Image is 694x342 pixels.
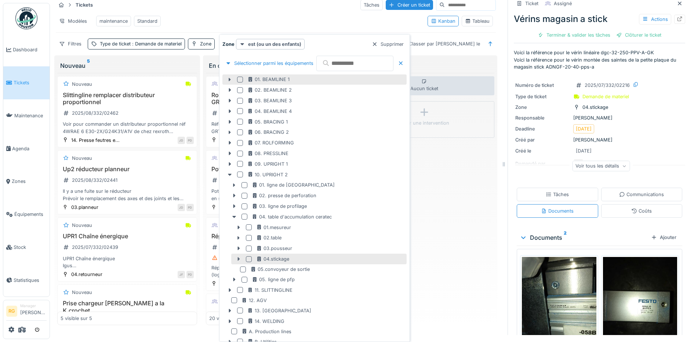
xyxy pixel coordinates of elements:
[186,137,194,144] div: PD
[515,104,570,111] div: Zone
[613,30,664,40] div: Clôturer le ticket
[515,82,570,89] div: Numéro de ticket
[406,38,483,49] div: Classer par [PERSON_NAME] le
[61,188,194,202] div: Il y a une fuite sur le réducteur Prévoir le remplacement des axes et des joints et les supports ...
[61,300,194,314] h3: Prise chargeur [PERSON_NAME] a la K.crochet
[72,110,119,117] div: 2025/08/332/02462
[247,161,288,168] div: 09. UPRIGHT 1
[61,233,194,240] h3: UPR1 Chaîne énergique
[6,306,17,317] li: RG
[241,328,291,335] div: A. Production lines
[73,1,96,8] strong: Tickets
[61,166,194,173] h3: Up2 réducteur planneur
[209,61,343,70] div: En cours
[648,232,679,242] div: Ajouter
[247,108,292,115] div: 04. BEAMLINE 4
[209,233,342,240] h3: Réparation et ré-ancrage de BOPLAN.
[369,39,407,49] div: Supprimer
[546,191,569,198] div: Tâches
[247,307,311,314] div: 13. [GEOGRAPHIC_DATA]
[256,234,281,241] div: 02.table
[61,315,92,322] div: 5 visible sur 5
[514,49,685,70] p: Voici la référence pour le vérin linéaire dgc-32-250-PPV-A-GK Voici la référence pour le vérin mo...
[247,318,284,325] div: 14. WELDING
[535,30,613,40] div: Terminer & valider les tâches
[61,92,194,106] h3: Slittingline remplacer distributeur proportionnel
[514,12,685,26] div: Vérins magasin a stick
[515,147,570,154] div: Créé le
[209,315,247,322] div: 20 visible sur 29
[247,139,294,146] div: 07. ROLFORMING
[247,97,292,104] div: 03. BEAMLINE 3
[357,61,491,70] div: À vérifier
[61,255,194,269] div: UPR1 Chaîne énergique Igus E4.32.01 (1.4) E4.32.02.125 (2.4)
[465,18,490,25] div: Tableau
[209,92,342,106] h3: Rolforming 1 Photo cellule référence GRTB18S-P2417-1076101-1928
[14,244,47,251] span: Stock
[14,112,47,119] span: Maintenance
[248,41,301,48] strong: est (ou un des enfants)
[631,207,652,214] div: Coûts
[209,188,342,202] div: Potentiomètre de la soudeuse de bande cassé mais pas en stock
[247,87,292,93] div: 02. BEAMLINE 2
[56,16,90,26] div: Modèles
[515,114,570,121] div: Responsable
[72,155,92,162] div: Nouveau
[178,271,185,278] div: JF
[431,18,455,25] div: Kanban
[12,178,47,185] span: Zones
[15,7,37,29] img: Badge_color-CXgf-gQk.svg
[520,233,648,242] div: Documents
[247,171,288,178] div: 10. UPRIGHT 2
[582,93,629,100] div: Demande de materiel
[247,129,289,136] div: 06. BRACING 2
[515,93,570,100] div: Type de ticket
[619,191,664,198] div: Communications
[72,81,92,88] div: Nouveau
[13,46,47,53] span: Dashboard
[256,245,292,252] div: 03.pousseur
[209,166,342,173] h3: Potentiomètre awl4
[100,40,182,47] div: Type de ticket
[71,271,102,278] div: 04.retourneur
[60,61,194,70] div: Nouveau
[178,204,185,211] div: JD
[20,303,47,319] li: [PERSON_NAME]
[14,79,47,86] span: Tickets
[515,114,684,121] div: [PERSON_NAME]
[250,266,310,273] div: 05.convoyeur de sortie
[72,177,117,184] div: 2025/08/332/02441
[252,276,295,283] div: 05. ligne de pfp
[564,233,567,242] sup: 2
[209,264,342,278] div: Réparation et ré-ancrage de BOPLAN. (logistique, côté des tables de décharge, où est l'emplacemen...
[247,118,288,125] div: 05. BRACING 1
[71,204,98,211] div: 03.planneur
[72,289,92,296] div: Nouveau
[252,213,332,220] div: 04. table d'accumulation ceratec
[515,136,684,143] div: [PERSON_NAME]
[515,125,570,132] div: Deadline
[200,40,211,47] div: Zone
[252,203,307,210] div: 03. ligne de profilage
[222,41,235,48] strong: Zone
[639,14,671,25] div: Actions
[582,104,608,111] div: 04.stickage
[209,309,342,316] h3: remplacement du bac de rétention, il fuit.
[14,211,47,218] span: Équipements
[256,255,289,262] div: 04.stickage
[576,125,592,132] div: [DATE]
[515,136,570,143] div: Créé par
[87,61,90,70] sup: 5
[56,38,85,49] div: Filtres
[14,277,47,284] span: Statistiques
[541,207,574,214] div: Documents
[99,18,128,25] div: maintenance
[256,224,291,231] div: 01.mesureur
[178,137,185,144] div: JD
[252,192,316,199] div: 02. presse de perforation
[209,121,342,135] div: Référence delà cellule GRTB18S-P2417-1076101-1928 La cellule se trouve à la sortie le planeur de ...
[71,137,120,144] div: 14. Presse feutres e...
[247,150,288,157] div: 08. PRESSLINE
[186,271,194,278] div: PD
[186,204,194,211] div: PD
